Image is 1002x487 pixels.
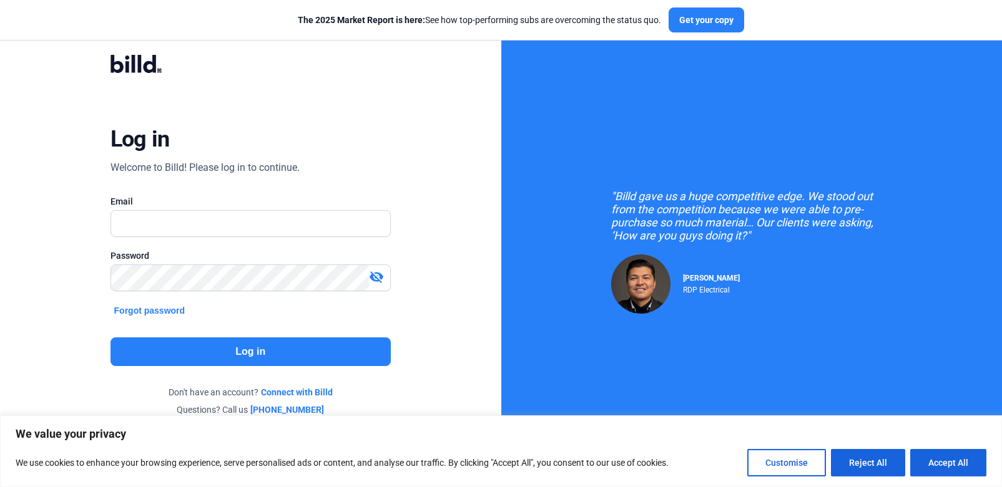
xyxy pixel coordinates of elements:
[111,337,391,366] button: Log in
[111,304,189,317] button: Forgot password
[683,274,740,282] span: [PERSON_NAME]
[111,403,391,416] div: Questions? Call us
[111,195,391,208] div: Email
[111,125,170,153] div: Log in
[611,254,670,314] img: Raul Pacheco
[611,190,892,242] div: "Billd gave us a huge competitive edge. We stood out from the competition because we were able to...
[831,449,905,476] button: Reject All
[250,403,324,416] a: [PHONE_NUMBER]
[111,249,391,262] div: Password
[369,269,384,284] mat-icon: visibility_off
[298,14,661,26] div: See how top-performing subs are overcoming the status quo.
[111,386,391,398] div: Don't have an account?
[261,386,333,398] a: Connect with Billd
[669,7,744,32] button: Get your copy
[298,15,425,25] span: The 2025 Market Report is here:
[747,449,826,476] button: Customise
[910,449,986,476] button: Accept All
[111,160,300,175] div: Welcome to Billd! Please log in to continue.
[16,427,986,441] p: We value your privacy
[683,282,740,294] div: RDP Electrical
[16,455,669,470] p: We use cookies to enhance your browsing experience, serve personalised ads or content, and analys...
